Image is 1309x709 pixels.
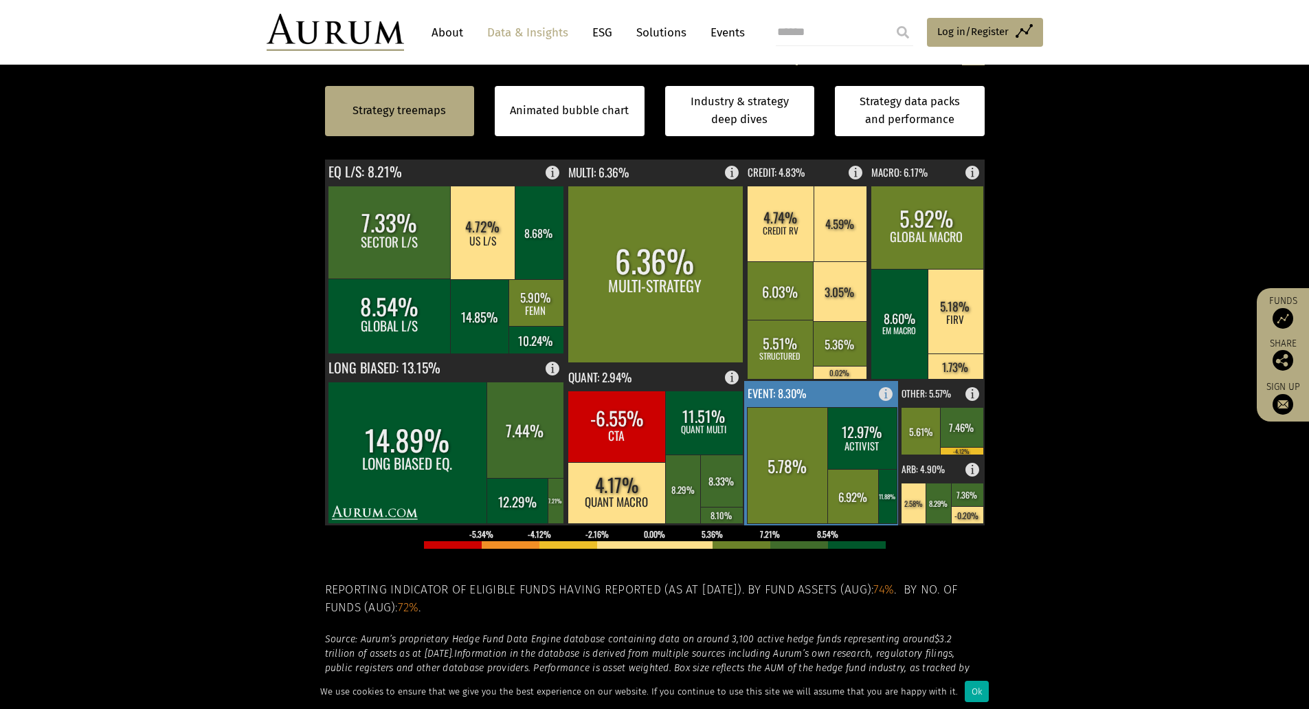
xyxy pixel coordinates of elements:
a: Funds [1264,295,1302,329]
a: Industry & strategy deep dives [665,86,815,136]
a: Animated bubble chart [510,102,629,120]
a: Sign up [1264,381,1302,415]
a: About [425,20,470,45]
img: Aurum [267,14,404,51]
img: Sign up to our newsletter [1273,394,1293,415]
em: $3.2 trillion of assets as at [DATE] [325,633,952,659]
h5: Reporting indicator of eligible funds having reported (as at [DATE]). By fund assets (Aug): . By ... [325,581,985,618]
a: Data & Insights [480,20,575,45]
a: Solutions [629,20,693,45]
a: Strategy data packs and performance [835,86,985,136]
img: Access Funds [1273,308,1293,329]
span: Log in/Register [937,23,1009,40]
em: Source: Aurum’s proprietary Hedge Fund Data Engine database containing data on around 3,100 activ... [325,633,935,645]
a: Log in/Register [927,18,1043,47]
div: Share [1264,339,1302,371]
span: 72% [398,600,419,615]
em: Information in the database is derived from multiple sources including Aurum’s own research, regu... [325,648,970,688]
div: Ok [965,681,989,702]
input: Submit [889,19,917,46]
a: Strategy treemaps [353,102,446,120]
a: Events [704,20,745,45]
img: Share this post [1273,350,1293,371]
a: ESG [585,20,619,45]
span: 74% [873,582,894,597]
em: . [451,648,454,659]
